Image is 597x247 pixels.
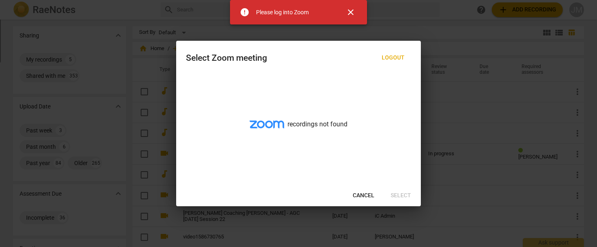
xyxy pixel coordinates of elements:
[186,53,267,63] div: Select Zoom meeting
[341,2,360,22] button: Close
[256,8,309,17] div: Please log into Zoom
[176,73,421,185] div: recordings not found
[382,54,405,62] span: Logout
[353,192,374,200] span: Cancel
[240,7,250,17] span: error
[375,51,411,65] button: Logout
[346,7,356,17] span: close
[346,188,381,203] button: Cancel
